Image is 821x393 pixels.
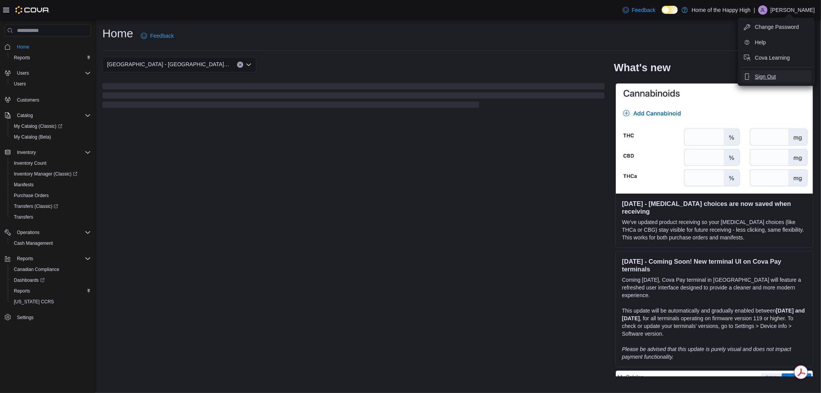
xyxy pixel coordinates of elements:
button: Change Password [741,21,812,33]
span: Cova Learning [755,54,790,62]
button: Reports [2,253,94,264]
p: Coming [DATE], Cova Pay terminal in [GEOGRAPHIC_DATA] will feature a refreshed user interface des... [622,276,807,299]
button: Inventory [14,148,39,157]
span: Transfers (Classic) [11,202,91,211]
span: Purchase Orders [14,192,49,199]
span: Canadian Compliance [14,266,59,273]
button: Home [2,41,94,52]
span: Inventory Count [14,160,47,166]
span: Inventory Count [11,159,91,168]
span: Canadian Compliance [11,265,91,274]
span: [US_STATE] CCRS [14,299,54,305]
button: Cash Management [8,238,94,249]
nav: Complex example [5,38,91,343]
a: Settings [14,313,37,322]
span: My Catalog (Beta) [14,134,51,140]
a: Reports [11,286,33,296]
button: Open list of options [246,62,252,68]
button: Reports [8,286,94,296]
h2: What's new [614,62,671,74]
button: Customers [2,94,94,105]
span: Inventory Manager (Classic) [14,171,77,177]
span: Manifests [14,182,33,188]
span: Settings [14,313,91,322]
h1: Home [102,26,133,41]
span: Operations [14,228,91,237]
button: Reports [14,254,36,263]
button: Users [8,79,94,89]
span: JL [761,5,766,15]
button: Reports [8,52,94,63]
a: My Catalog (Beta) [11,132,54,142]
a: Feedback [138,28,177,43]
span: Dashboards [14,277,45,283]
a: Home [14,42,32,52]
button: Help [741,36,812,48]
button: Users [2,68,94,79]
a: Inventory Count [11,159,50,168]
button: Operations [2,227,94,238]
span: Cash Management [14,240,53,246]
span: Customers [17,97,39,103]
span: Inventory [14,148,91,157]
a: Dashboards [11,276,48,285]
span: Dashboards [11,276,91,285]
span: Inventory [17,149,36,156]
span: My Catalog (Beta) [11,132,91,142]
span: Transfers [14,214,33,220]
span: Transfers (Classic) [14,203,58,209]
span: Reports [14,254,91,263]
span: Reports [11,286,91,296]
button: My Catalog (Beta) [8,132,94,142]
span: Purchase Orders [11,191,91,200]
span: Users [17,70,29,76]
button: Catalog [2,110,94,121]
p: This update will be automatically and gradually enabled between , for all terminals operating on ... [622,307,807,338]
div: Jarod Lalonde [758,5,767,15]
span: Transfers [11,212,91,222]
button: Manifests [8,179,94,190]
button: Clear input [237,62,243,68]
span: Home [17,44,29,50]
input: Dark Mode [662,6,678,14]
span: Inventory Manager (Classic) [11,169,91,179]
span: Sign Out [755,73,776,80]
span: Reports [17,256,33,262]
h3: [DATE] - Coming Soon! New terminal UI on Cova Pay terminals [622,258,807,273]
a: Canadian Compliance [11,265,62,274]
span: Change Password [755,23,799,31]
a: Transfers [11,212,36,222]
button: Operations [14,228,43,237]
span: Users [14,81,26,87]
a: [US_STATE] CCRS [11,297,57,306]
button: Inventory Count [8,158,94,169]
button: Inventory [2,147,94,158]
span: Reports [14,288,30,294]
span: Reports [11,53,91,62]
button: Settings [2,312,94,323]
span: My Catalog (Classic) [14,123,62,129]
a: Manifests [11,180,37,189]
a: Inventory Manager (Classic) [8,169,94,179]
a: Users [11,79,29,89]
button: Transfers [8,212,94,222]
a: Reports [11,53,33,62]
p: Home of the Happy High [692,5,751,15]
p: We've updated product receiving so your [MEDICAL_DATA] choices (like THCa or CBG) stay visible fo... [622,218,807,241]
a: Purchase Orders [11,191,52,200]
button: Cova Learning [741,52,812,64]
em: Please be advised that this update is purely visual and does not impact payment functionality. [622,346,791,360]
span: Catalog [17,112,33,119]
a: Feedback [620,2,659,18]
span: Operations [17,229,40,236]
a: Customers [14,95,42,105]
a: Transfers (Classic) [8,201,94,212]
button: Canadian Compliance [8,264,94,275]
h3: [DATE] - [MEDICAL_DATA] choices are now saved when receiving [622,200,807,215]
span: Washington CCRS [11,297,91,306]
span: Manifests [11,180,91,189]
button: Sign Out [741,70,812,83]
span: [GEOGRAPHIC_DATA] - [GEOGRAPHIC_DATA] - Fire & Flower [107,60,229,69]
span: My Catalog (Classic) [11,122,91,131]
